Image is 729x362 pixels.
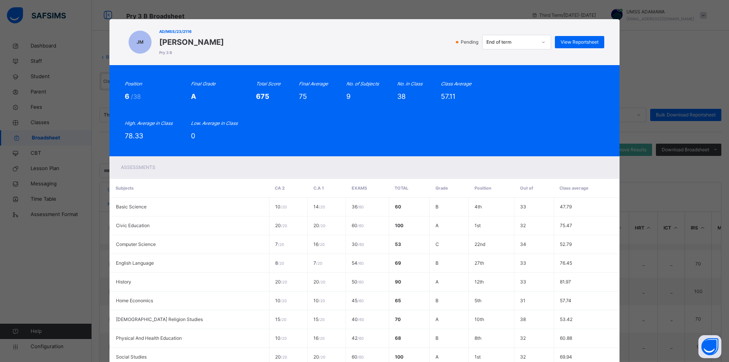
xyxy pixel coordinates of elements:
[116,241,156,247] span: Computer Science
[435,335,439,341] span: B
[275,260,284,266] span: 8
[475,223,481,228] span: 1st
[475,185,491,191] span: Position
[275,223,287,228] span: 20
[559,185,589,191] span: Class average
[395,185,408,191] span: Total
[352,260,364,266] span: 54
[395,204,401,210] span: 60
[475,316,484,322] span: 10th
[346,81,379,87] i: No. of Subjects
[358,317,364,322] span: / 60
[116,185,134,191] span: Subjects
[435,241,439,247] span: C
[159,29,224,34] span: AD/MSS/23/2116
[313,223,325,228] span: 20
[352,204,364,210] span: 36
[191,81,215,87] i: Final Grade
[116,204,147,210] span: Basic Science
[125,132,143,140] span: 78.33
[319,355,325,359] span: / 20
[275,204,287,210] span: 10
[435,185,448,191] span: Grade
[435,279,439,285] span: A
[486,39,537,46] div: End of term
[281,205,287,209] span: / 20
[435,354,439,360] span: A
[313,335,325,341] span: 16
[319,223,325,228] span: / 20
[475,354,481,360] span: 1st
[357,280,364,284] span: / 60
[435,260,439,266] span: B
[281,298,287,303] span: / 20
[346,92,351,100] span: 9
[352,298,364,303] span: 45
[441,81,471,87] i: Class Average
[395,354,403,360] span: 100
[475,204,482,210] span: 4th
[520,223,526,228] span: 32
[281,355,287,359] span: / 20
[313,316,325,322] span: 15
[319,205,325,209] span: / 20
[560,335,572,341] span: 60.88
[125,120,173,126] i: High. Average in Class
[395,335,401,341] span: 68
[275,241,284,247] span: 7
[520,354,526,360] span: 32
[275,185,285,191] span: CA 2
[357,355,364,359] span: / 60
[352,335,364,341] span: 42
[357,298,364,303] span: / 60
[435,298,439,303] span: B
[313,185,324,191] span: C.A 1
[395,316,401,322] span: 70
[395,223,403,228] span: 100
[520,316,526,322] span: 38
[313,260,322,266] span: 7
[520,260,526,266] span: 33
[520,241,526,247] span: 34
[475,298,481,303] span: 5th
[560,223,572,228] span: 75.47
[191,132,195,140] span: 0
[520,335,526,341] span: 32
[435,204,439,210] span: B
[560,298,571,303] span: 57.74
[397,92,406,100] span: 38
[475,241,485,247] span: 22nd
[460,39,481,46] span: Pending
[116,260,154,266] span: English Language
[159,50,224,56] span: Pry 3 B
[278,242,284,247] span: / 20
[357,205,364,209] span: / 60
[275,298,287,303] span: 10
[560,260,572,266] span: 76.45
[116,279,131,285] span: History
[256,81,281,87] i: Total Score
[352,354,364,360] span: 60
[395,279,401,285] span: 90
[352,185,367,191] span: EXAMS
[275,279,287,285] span: 20
[352,279,364,285] span: 50
[520,185,533,191] span: Out of
[278,261,284,265] span: / 20
[299,92,307,100] span: 75
[116,298,153,303] span: Home Economics
[395,298,401,303] span: 65
[318,317,325,322] span: / 20
[313,354,325,360] span: 20
[280,317,286,322] span: / 20
[698,335,721,358] button: Open asap
[357,223,364,228] span: / 60
[116,223,150,228] span: Civic Education
[316,261,322,265] span: / 20
[116,316,203,322] span: [DEMOGRAPHIC_DATA] Religion Studies
[441,92,455,100] span: 57.11
[561,39,599,46] span: View Reportsheet
[560,241,572,247] span: 52.79
[159,36,224,48] span: [PERSON_NAME]
[313,241,325,247] span: 16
